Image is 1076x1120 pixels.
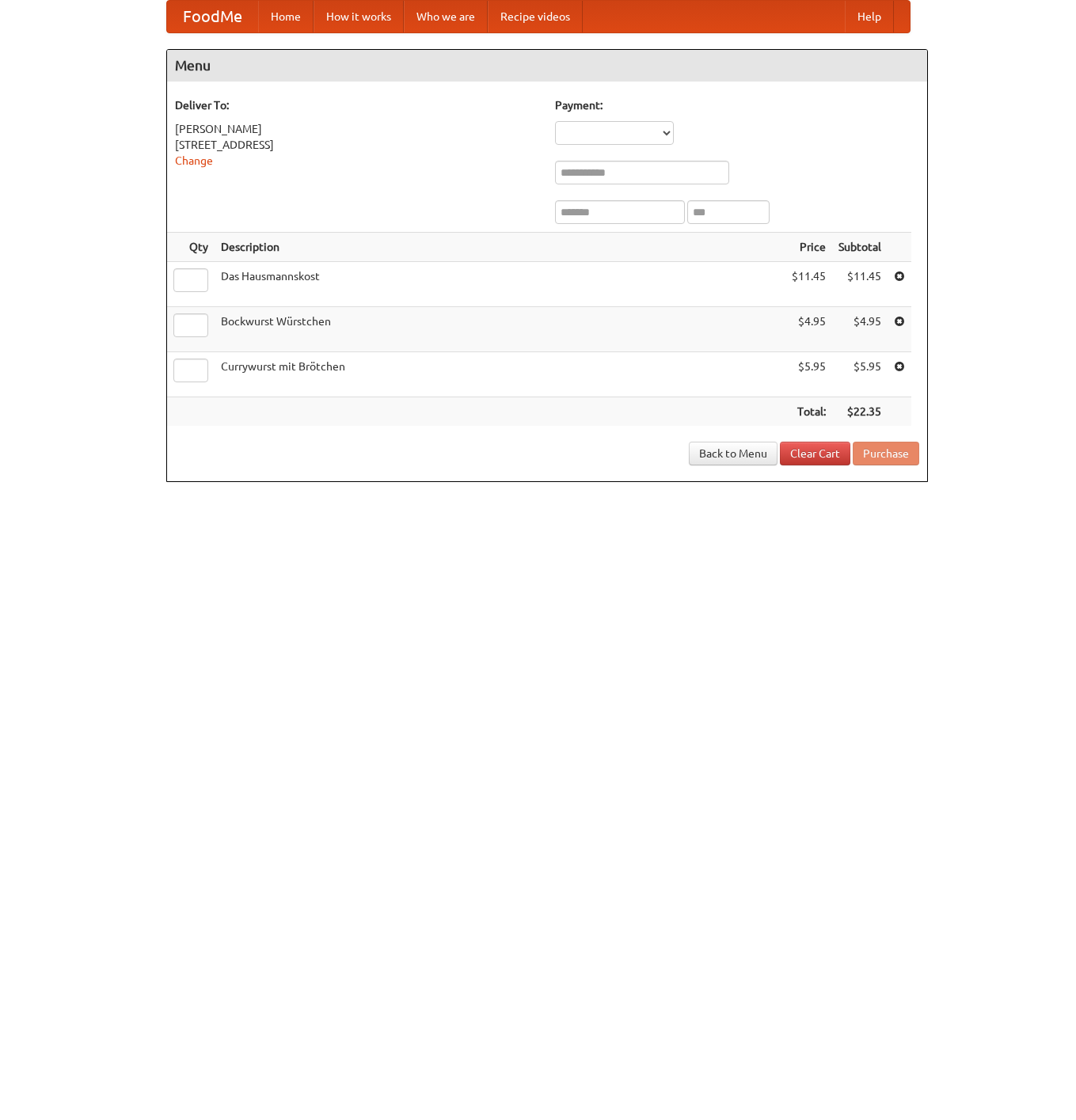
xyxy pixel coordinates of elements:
[215,307,785,352] td: Bockwurst Würstchen
[832,233,888,262] th: Subtotal
[167,1,258,32] a: FoodMe
[175,137,539,153] div: [STREET_ADDRESS]
[167,233,215,262] th: Qty
[404,1,488,32] a: Who we are
[785,397,832,427] th: Total:
[832,307,888,352] td: $4.95
[785,262,832,307] td: $11.45
[845,1,894,32] a: Help
[215,262,785,307] td: Das Hausmannskost
[780,442,850,465] a: Clear Cart
[258,1,314,32] a: Home
[832,262,888,307] td: $11.45
[832,352,888,397] td: $5.95
[785,352,832,397] td: $5.95
[689,442,778,465] a: Back to Menu
[167,50,927,82] h4: Menu
[175,121,539,137] div: [PERSON_NAME]
[175,154,213,167] a: Change
[785,307,832,352] td: $4.95
[215,352,785,397] td: Currywurst mit Brötchen
[215,233,785,262] th: Description
[314,1,404,32] a: How it works
[785,233,832,262] th: Price
[832,397,888,427] th: $22.35
[175,97,539,113] h5: Deliver To:
[853,442,919,465] button: Purchase
[555,97,919,113] h5: Payment:
[488,1,583,32] a: Recipe videos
